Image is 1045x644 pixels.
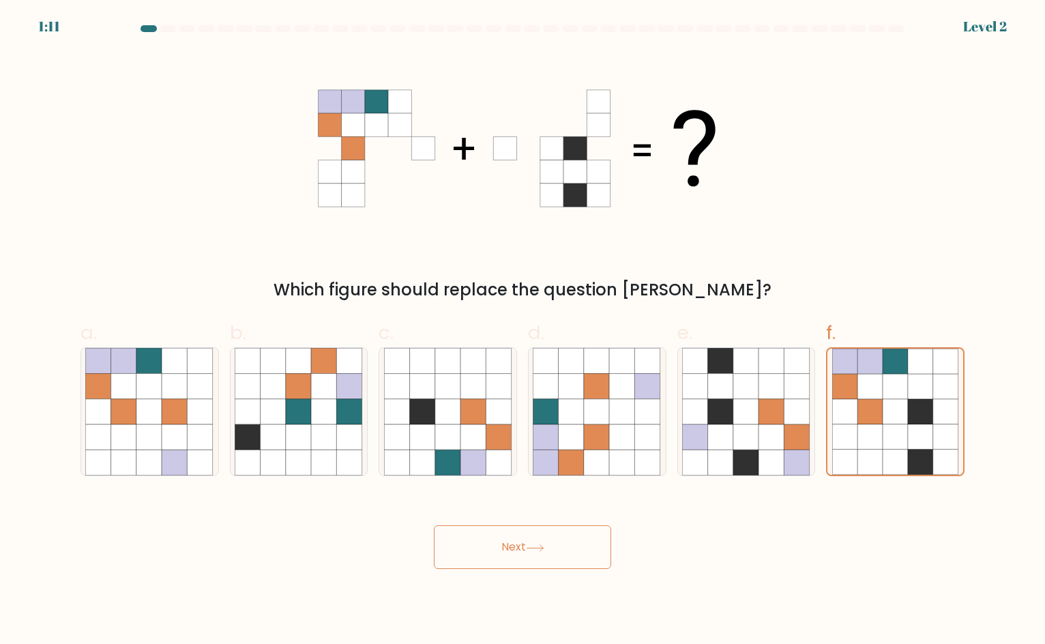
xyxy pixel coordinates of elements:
span: e. [677,319,692,346]
span: b. [230,319,246,346]
span: a. [80,319,97,346]
div: Which figure should replace the question [PERSON_NAME]? [89,278,956,302]
span: d. [528,319,544,346]
div: 1:11 [38,16,60,37]
button: Next [434,525,611,569]
span: c. [379,319,394,346]
div: Level 2 [963,16,1007,37]
span: f. [826,319,836,346]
